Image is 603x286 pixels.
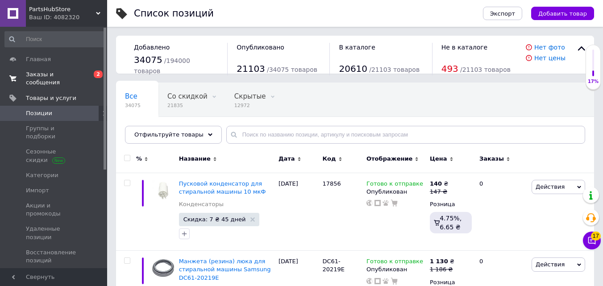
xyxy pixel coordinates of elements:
[134,9,214,18] div: Список позиций
[26,109,52,117] span: Позиции
[179,180,266,195] a: Пусковой конденсатор для стиральной машины 10 мкФ
[134,44,170,51] span: Добавлено
[136,155,142,163] span: %
[430,200,472,208] div: Розница
[460,66,511,73] span: / 21103 товаров
[26,124,83,141] span: Группы и подборки
[26,70,83,87] span: Заказы и сообщения
[4,31,105,47] input: Поиск
[179,200,224,208] a: Конденсаторы
[29,5,96,13] span: PartsHubStore
[26,171,58,179] span: Категории
[536,183,565,190] span: Действия
[134,57,190,75] span: / 194000 товаров
[125,92,137,100] span: Все
[479,155,504,163] span: Заказы
[591,232,601,240] span: 17
[531,7,594,20] button: Добавить товар
[237,44,284,51] span: Опубликовано
[94,70,103,78] span: 2
[26,187,49,195] span: Импорт
[534,54,566,62] a: Нет цены
[134,54,162,65] span: 34075
[366,258,423,267] span: Готово к отправке
[441,44,488,51] span: Не в каталоге
[430,180,442,187] b: 140
[183,216,246,222] span: Скидка: 7 ₴ 45 дней
[536,261,565,268] span: Действия
[167,92,208,100] span: Со скидкой
[322,155,336,163] span: Код
[125,126,151,134] span: Детали
[538,10,587,17] span: Добавить товар
[152,180,175,203] img: Пусковой конденсатор для стиральной машины 10 мкФ
[430,180,448,188] div: ₴
[226,126,585,144] input: Поиск по названию позиции, артикулу и поисковым запросам
[586,79,600,85] div: 17%
[179,155,211,163] span: Название
[276,173,320,251] div: [DATE]
[134,131,204,138] span: Отфильтруйте товары
[26,148,83,164] span: Сезонные скидки
[339,63,367,74] span: 20610
[234,102,266,109] span: 12972
[430,188,448,196] div: 147 ₴
[366,265,425,274] div: Опубликован
[279,155,295,163] span: Дата
[26,202,83,218] span: Акции и промокоды
[474,173,529,251] div: 0
[152,257,175,278] img: Манжета (резина) люка для стиральной машины Samsung DC61-20219E
[267,66,317,73] span: / 34075 товаров
[366,180,423,190] span: Готово к отправке
[440,215,462,231] span: 4.75%, 6.65 ₴
[26,94,76,102] span: Товары и услуги
[125,102,141,109] span: 34075
[179,258,271,281] a: Манжета (резина) люка для стиральной машины Samsung DC61-20219E
[369,66,420,73] span: / 21103 товаров
[234,92,266,100] span: Скрытые
[29,13,107,21] div: Ваш ID: 4082320
[26,225,83,241] span: Удаленные позиции
[430,258,448,265] b: 1 130
[339,44,375,51] span: В каталоге
[490,10,515,17] span: Экспорт
[534,44,565,51] a: Нет фото
[583,232,601,249] button: Чат с покупателем17
[430,257,454,265] div: ₴
[441,63,458,74] span: 493
[26,249,83,265] span: Восстановление позиций
[322,180,341,187] span: 17856
[483,7,522,20] button: Экспорт
[430,155,447,163] span: Цена
[26,55,51,63] span: Главная
[322,258,345,273] span: DC61-20219E
[167,102,208,109] span: 21835
[237,63,265,74] span: 21103
[430,265,454,274] div: 1 186 ₴
[366,155,412,163] span: Отображение
[366,188,425,196] div: Опубликован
